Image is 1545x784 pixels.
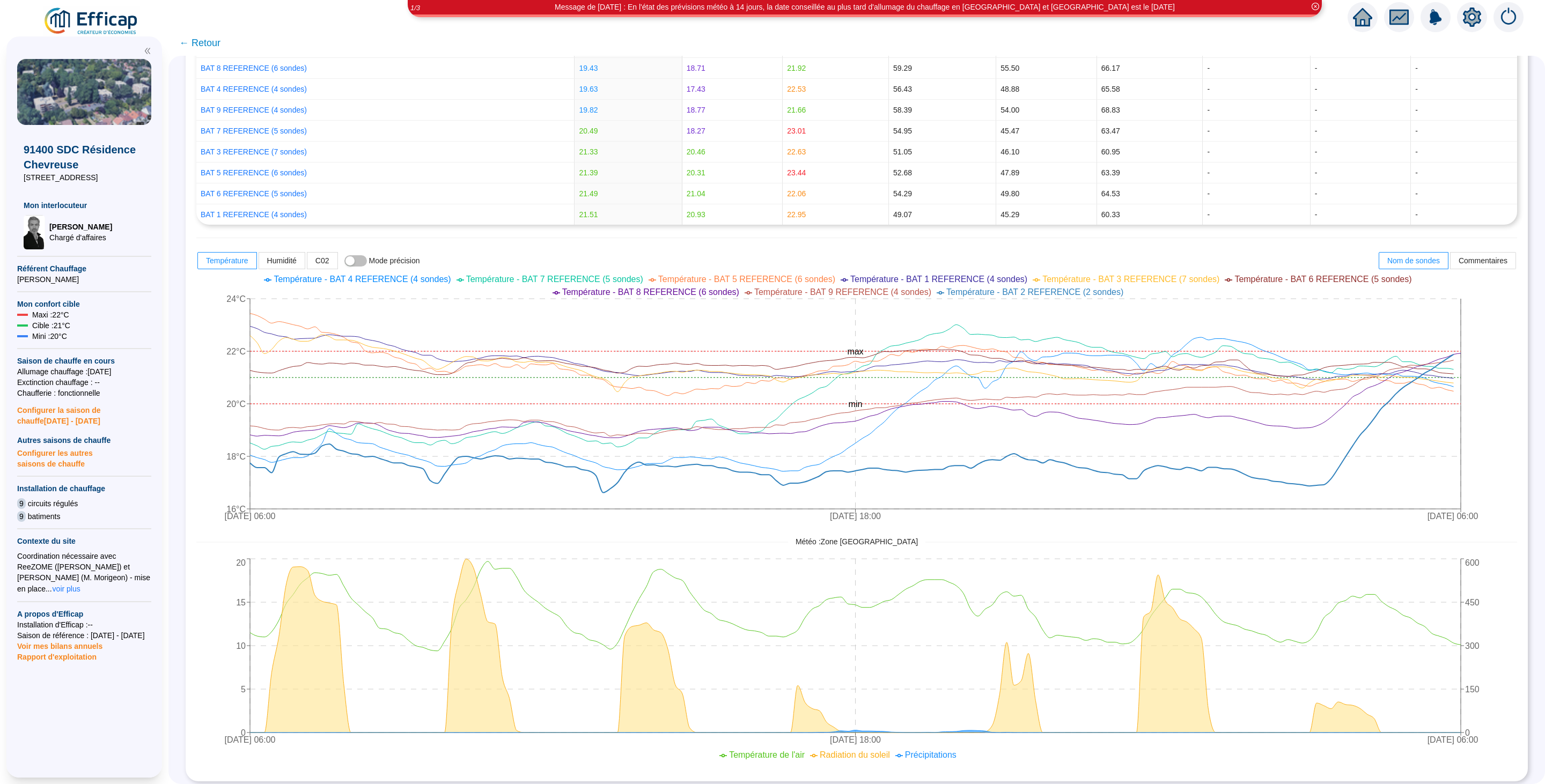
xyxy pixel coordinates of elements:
td: 59.29 [889,58,996,79]
span: Température - BAT 1 REFERENCE (4 sondes) [850,275,1027,284]
span: home [1353,8,1372,27]
td: - [1311,121,1411,142]
span: Exctinction chauffage : -- [17,377,151,388]
span: Configurer la saison de chauffe [DATE] - [DATE] [17,398,151,426]
td: 65.58 [1097,79,1203,100]
span: 23.44 [787,168,806,177]
a: BAT 3 REFERENCE (7 sondes) [201,147,307,156]
a: BAT 9 REFERENCE (4 sondes) [201,106,307,114]
td: - [1311,142,1411,162]
td: 48.88 [996,79,1097,100]
span: Nom de sondes [1387,256,1440,265]
span: Température de l'air [729,750,805,759]
span: 9 [17,498,26,509]
td: - [1411,142,1517,162]
span: Température - BAT 4 REFERENCE (4 sondes) [274,275,451,284]
td: - [1203,79,1310,100]
span: 18.71 [687,64,705,72]
span: 20.93 [687,210,705,219]
td: 54.00 [996,100,1097,121]
td: 60.95 [1097,142,1203,162]
td: 64.53 [1097,183,1203,204]
span: Température - BAT 8 REFERENCE (6 sondes) [562,287,739,297]
tspan: min [849,400,863,409]
span: 20.46 [687,147,705,156]
span: 21.66 [787,106,806,114]
span: close-circle [1312,3,1319,10]
span: Précipitations [905,750,957,759]
span: Mode précision [369,256,420,265]
tspan: 15 [236,598,246,607]
td: 47.89 [996,162,1097,183]
a: BAT 1 REFERENCE (4 sondes) [201,210,307,219]
span: 21.51 [579,210,598,219]
span: fund [1389,8,1409,27]
span: 21.33 [579,147,598,156]
span: Température - BAT 2 REFERENCE (2 sondes) [946,287,1123,297]
span: Température - BAT 5 REFERENCE (6 sondes) [658,275,835,284]
span: 21.39 [579,168,598,177]
span: 91400 SDC Résidence Chevreuse [24,142,145,172]
span: 22.95 [787,210,806,219]
span: Saison de référence : [DATE] - [DATE] [17,630,151,641]
span: Mon confort cible [17,299,151,309]
tspan: 16°C [226,505,246,514]
td: - [1203,58,1310,79]
span: Installation d'Efficap : -- [17,619,151,630]
td: 56.43 [889,79,996,100]
span: Voir mes bilans annuels [17,635,102,650]
a: BAT 4 REFERENCE (4 sondes) [201,85,307,93]
a: BAT 6 REFERENCE (5 sondes) [201,189,307,198]
span: Météo : Zone [GEOGRAPHIC_DATA] [788,536,925,548]
div: Message de [DATE] : En l'état des prévisions météo à 14 jours, la date conseillée au plus tard d'... [555,2,1175,13]
a: BAT 7 REFERENCE (5 sondes) [201,127,307,135]
span: Température - BAT 3 REFERENCE (7 sondes) [1042,275,1219,284]
span: setting [1462,8,1482,27]
tspan: 20°C [226,400,246,409]
span: 17.43 [687,85,705,93]
tspan: 0 [241,728,246,737]
span: 18.77 [687,106,705,114]
td: 66.17 [1097,58,1203,79]
span: 19.63 [579,85,598,93]
a: BAT 5 REFERENCE (6 sondes) [201,168,307,177]
td: 45.29 [996,204,1097,225]
td: 63.39 [1097,162,1203,183]
tspan: 450 [1465,598,1480,607]
td: - [1203,162,1310,183]
td: 58.39 [889,100,996,121]
i: 1 / 3 [410,4,420,12]
tspan: [DATE] 06:00 [225,735,276,744]
span: 20.49 [579,127,598,135]
tspan: [DATE] 06:00 [225,512,276,521]
span: double-left [144,47,151,55]
tspan: max [847,347,863,356]
span: Humidité [267,256,297,265]
span: Température - BAT 6 REFERENCE (5 sondes) [1234,275,1411,284]
td: 52.68 [889,162,996,183]
span: circuits régulés [28,498,78,509]
td: 51.05 [889,142,996,162]
tspan: 600 [1465,558,1480,567]
td: 49.07 [889,204,996,225]
span: batiments [28,511,61,522]
td: - [1411,121,1517,142]
tspan: [DATE] 06:00 [1428,735,1478,744]
div: Coordination nécessaire avec ReeZOME ([PERSON_NAME]) et [PERSON_NAME] (M. Morigeon) - mise en pla... [17,551,151,595]
a: BAT 8 REFERENCE (6 sondes) [201,64,307,72]
tspan: 5 [241,685,246,694]
span: Température - BAT 9 REFERENCE (4 sondes) [754,287,931,297]
span: Chargé d'affaires [49,232,112,243]
img: alerts [1421,2,1451,32]
td: - [1203,183,1310,204]
span: 22.06 [787,189,806,198]
span: Autres saisons de chauffe [17,435,151,446]
button: voir plus [52,583,81,595]
span: Allumage chauffage : [DATE] [17,366,151,377]
td: - [1411,58,1517,79]
td: - [1311,100,1411,121]
span: Configurer les autres saisons de chauffe [17,446,151,469]
span: 21.04 [687,189,705,198]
